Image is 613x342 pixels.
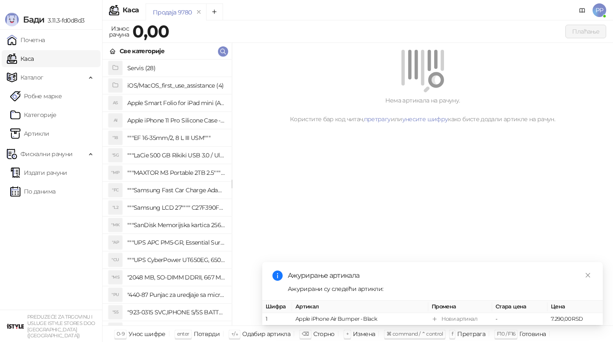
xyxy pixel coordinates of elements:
span: 3.11.3-fd0d8d3 [44,17,84,24]
h4: "923-0448 SVC,IPHONE,TOURQUE DRIVER KIT .65KGF- CM Šrafciger " [127,323,225,336]
div: "PU [109,288,122,302]
span: close [585,272,591,278]
button: Плаћање [565,25,606,38]
div: Готовина [519,328,546,339]
div: Нема артикала на рачуну. Користите бар код читач, или како бисте додали артикле на рачун. [242,96,603,124]
th: Цена [547,301,603,313]
div: "CU [109,253,122,267]
button: remove [193,9,204,16]
span: Каталог [20,69,43,86]
span: + [346,331,349,337]
h4: """MAXTOR M3 Portable 2TB 2.5"""" crni eksterni hard disk HX-M201TCB/GM""" [127,166,225,180]
h4: Apple iPhone 11 Pro Silicone Case - Black [127,114,225,127]
a: претрагу [364,115,391,123]
div: "MS [109,271,122,284]
div: Износ рачуна [107,23,131,40]
span: f [452,331,453,337]
a: Робне марке [10,88,62,105]
h4: """Samsung Fast Car Charge Adapter, brzi auto punja_, boja crna""" [127,183,225,197]
td: 1 [262,313,292,325]
a: Категорије [10,106,57,123]
div: Потврди [194,328,220,339]
span: enter [177,331,189,337]
h4: "440-87 Punjac za uredjaje sa micro USB portom 4/1, Stand." [127,288,225,302]
a: Close [583,271,593,280]
button: Add tab [206,3,223,20]
h4: Apple Smart Folio for iPad mini (A17 Pro) - Sage [127,96,225,110]
div: "AP [109,236,122,249]
span: Бади [23,14,44,25]
div: Каса [123,7,139,14]
th: Шифра [262,301,292,313]
small: PREDUZEĆE ZA TRGOVINU I USLUGE ISTYLE STORES DOO [GEOGRAPHIC_DATA] ([GEOGRAPHIC_DATA]) [27,314,95,339]
span: ↑/↓ [231,331,238,337]
img: 64x64-companyLogo-77b92cf4-9946-4f36-9751-bf7bb5fd2c7d.png [7,318,24,335]
div: Претрага [457,328,485,339]
div: grid [103,60,232,325]
div: "L2 [109,201,122,214]
div: Измена [353,328,375,339]
h4: """LaCie 500 GB Rikiki USB 3.0 / Ultra Compact & Resistant aluminum / USB 3.0 / 2.5""""""" [127,148,225,162]
a: ArtikliАртикли [10,125,49,142]
td: - [492,313,547,325]
div: Нови артикал [441,315,477,323]
span: ⌫ [302,331,309,337]
th: Артикал [292,301,428,313]
h4: iOS/MacOS_first_use_assistance (4) [127,79,225,92]
h4: """UPS APC PM5-GR, Essential Surge Arrest,5 utic_nica""" [127,236,225,249]
div: Ажурирање артикала [288,271,593,281]
div: "FC [109,183,122,197]
td: 7.290,00 RSD [547,313,603,325]
th: Промена [428,301,492,313]
div: Унос шифре [129,328,166,339]
div: Продаја 9780 [153,8,192,17]
td: Apple iPhone Air Bumper - Black [292,313,428,325]
div: "MP [109,166,122,180]
h4: "923-0315 SVC,IPHONE 5/5S BATTERY REMOVAL TRAY Držač za iPhone sa kojim se otvara display [127,305,225,319]
div: "MK [109,218,122,232]
span: 0-9 [117,331,124,337]
div: "5G [109,148,122,162]
h4: """UPS CyberPower UT650EG, 650VA/360W , line-int., s_uko, desktop""" [127,253,225,267]
span: F10 / F16 [497,331,515,337]
th: Стара цена [492,301,547,313]
div: "18 [109,131,122,145]
div: "SD [109,323,122,336]
span: info-circle [272,271,283,281]
a: Документација [576,3,589,17]
a: Почетна [7,31,45,48]
a: Издати рачуни [10,164,67,181]
span: ⌘ command / ⌃ control [387,331,443,337]
h4: Servis (28) [127,61,225,75]
img: Logo [5,13,19,26]
div: Сторно [313,328,335,339]
div: Одабир артикла [242,328,290,339]
span: PP [593,3,606,17]
strong: 0,00 [132,21,169,42]
a: унесите шифру [402,115,448,123]
h4: "2048 MB, SO-DIMM DDRII, 667 MHz, Napajanje 1,8 0,1 V, Latencija CL5" [127,271,225,284]
div: AS [109,96,122,110]
div: Све категорије [120,46,164,56]
div: "S5 [109,305,122,319]
div: Ажурирани су следећи артикли: [288,284,593,294]
a: По данима [10,183,55,200]
span: Фискални рачуни [20,145,72,162]
h4: """EF 16-35mm/2, 8 L III USM""" [127,131,225,145]
a: Каса [7,50,34,67]
h4: """SanDisk Memorijska kartica 256GB microSDXC sa SD adapterom SDSQXA1-256G-GN6MA - Extreme PLUS, ... [127,218,225,232]
h4: """Samsung LCD 27"""" C27F390FHUXEN""" [127,201,225,214]
div: AI [109,114,122,127]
